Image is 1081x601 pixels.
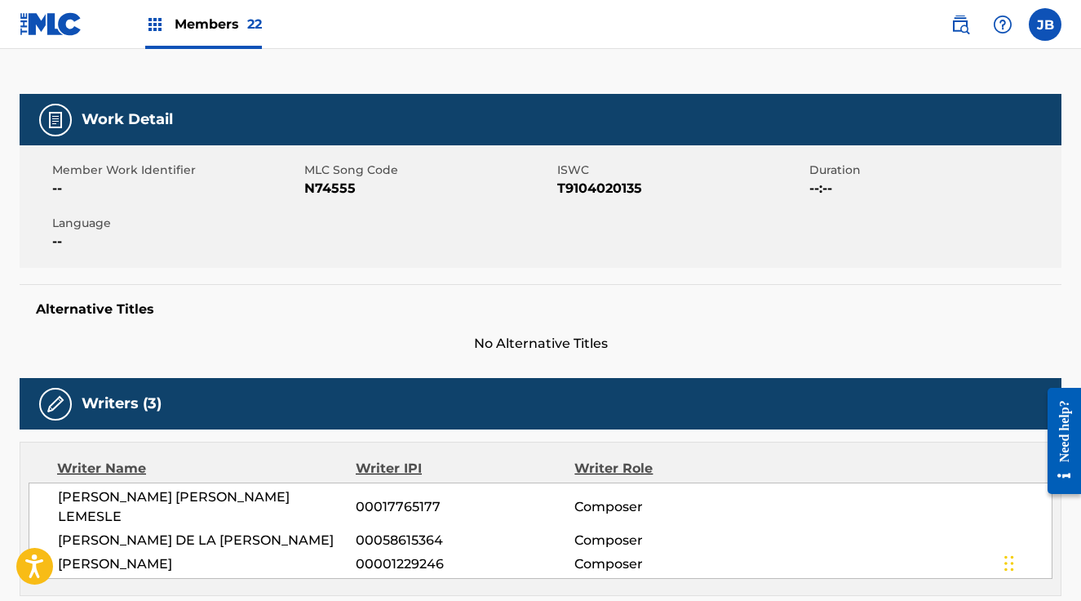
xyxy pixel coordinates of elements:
[82,110,173,129] h5: Work Detail
[1035,375,1081,506] iframe: Resource Center
[356,531,574,550] span: 00058615364
[46,110,65,130] img: Work Detail
[247,16,262,32] span: 22
[52,215,300,232] span: Language
[574,497,773,517] span: Composer
[20,12,82,36] img: MLC Logo
[356,554,574,574] span: 00001229246
[82,394,162,413] h5: Writers (3)
[809,179,1057,198] span: --:--
[46,394,65,414] img: Writers
[57,459,356,479] div: Writer Name
[304,162,552,179] span: MLC Song Code
[52,162,300,179] span: Member Work Identifier
[950,15,970,34] img: search
[356,497,574,517] span: 00017765177
[574,554,773,574] span: Composer
[574,531,773,550] span: Composer
[809,162,1057,179] span: Duration
[304,179,552,198] span: N74555
[986,8,1019,41] div: Help
[557,179,805,198] span: T9104020135
[52,232,300,252] span: --
[993,15,1012,34] img: help
[1004,539,1014,588] div: Drag
[52,179,300,198] span: --
[557,162,805,179] span: ISWC
[36,301,1045,318] h5: Alternative Titles
[999,523,1081,601] iframe: Chat Widget
[356,459,574,479] div: Writer IPI
[58,531,356,550] span: [PERSON_NAME] DE LA [PERSON_NAME]
[175,15,262,33] span: Members
[944,8,977,41] a: Public Search
[1029,8,1061,41] div: User Menu
[58,487,356,527] span: [PERSON_NAME] [PERSON_NAME] LEMESLE
[145,15,165,34] img: Top Rightsholders
[20,334,1061,354] span: No Alternative Titles
[58,554,356,574] span: [PERSON_NAME]
[574,459,773,479] div: Writer Role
